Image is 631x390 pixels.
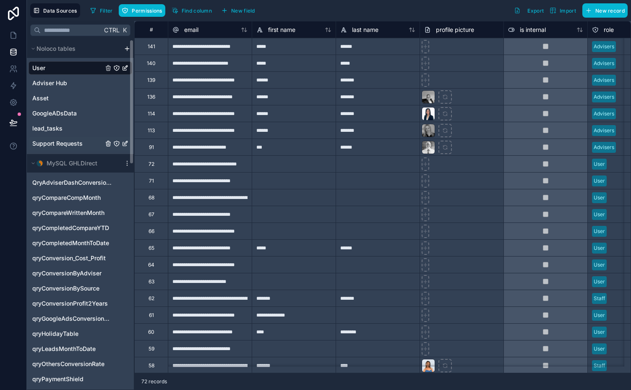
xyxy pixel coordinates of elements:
span: last name [352,26,378,34]
span: Import [560,8,576,14]
div: Advisers [594,76,614,84]
div: 64 [148,262,154,268]
div: Advisers [594,144,614,151]
div: Advisers [594,93,614,101]
span: 72 records [141,378,167,385]
button: Permissions [119,4,165,17]
div: User [594,194,605,202]
span: role [604,26,614,34]
div: Advisers [594,110,614,118]
button: Find column [169,4,215,17]
span: profile picture [436,26,474,34]
div: User [594,261,605,269]
span: K [122,27,128,33]
a: Permissions [119,4,168,17]
div: User [594,228,605,235]
button: Import [547,3,579,18]
span: first name [268,26,295,34]
span: New record [595,8,625,14]
div: 59 [149,346,154,352]
div: User [594,278,605,285]
button: New field [218,4,258,17]
div: 72 [149,161,154,168]
button: Data Sources [30,3,80,18]
span: Export [527,8,544,14]
span: Ctrl [103,25,120,35]
div: Staff [594,362,605,369]
div: 68 [149,194,154,201]
div: 66 [149,228,154,235]
div: 139 [147,77,155,84]
span: Filter [100,8,113,14]
div: User [594,345,605,353]
div: 62 [149,295,154,302]
button: New record [582,3,628,18]
div: User [594,160,605,168]
span: is internal [520,26,546,34]
div: User [594,177,605,185]
span: Data Sources [43,8,77,14]
div: 71 [149,178,154,184]
span: Permissions [132,8,162,14]
div: Advisers [594,43,614,50]
div: Staff [594,295,605,302]
div: 136 [147,94,155,100]
div: 67 [149,211,154,218]
div: 58 [149,362,154,369]
div: 63 [149,278,154,285]
div: 114 [148,110,155,117]
a: New record [579,3,628,18]
button: Filter [87,4,116,17]
div: Advisers [594,60,614,67]
div: 140 [147,60,156,67]
div: User [594,211,605,218]
div: 141 [148,43,155,50]
div: 60 [148,329,154,335]
span: New field [231,8,255,14]
div: # [141,26,162,33]
span: email [184,26,198,34]
div: Advisers [594,127,614,134]
button: Export [511,3,547,18]
div: User [594,328,605,336]
div: User [594,244,605,252]
div: 61 [149,312,154,319]
span: Find column [182,8,212,14]
div: 65 [149,245,154,251]
div: 113 [148,127,155,134]
div: User [594,311,605,319]
div: 91 [149,144,154,151]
